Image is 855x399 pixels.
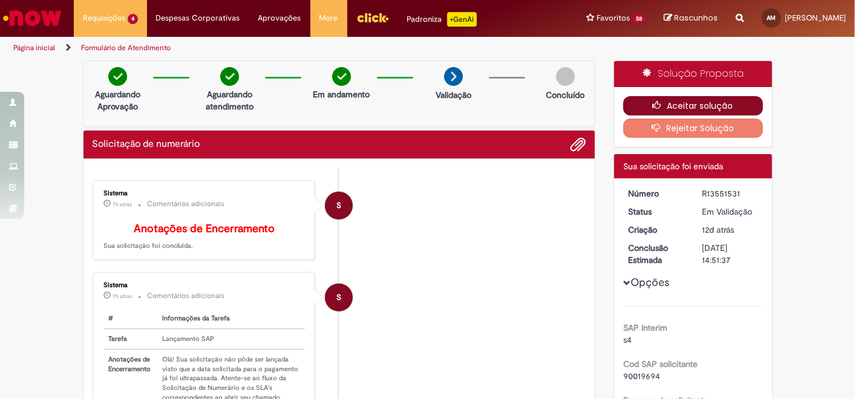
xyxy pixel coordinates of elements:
[447,12,477,27] p: +GenAi
[113,201,133,208] span: 7h atrás
[619,187,693,199] dt: Número
[325,284,353,311] div: System
[258,12,301,24] span: Aprovações
[703,206,759,218] div: Em Validação
[632,14,646,24] span: 58
[614,61,772,87] div: Solução Proposta
[104,282,306,289] div: Sistema
[108,67,127,86] img: check-circle-green.png
[597,12,630,24] span: Favoritos
[546,89,585,101] p: Concluído
[623,96,763,115] button: Aceitar solução
[148,291,225,301] small: Comentários adicionais
[9,37,561,59] ul: Trilhas de página
[785,13,846,23] span: [PERSON_NAME]
[619,224,693,236] dt: Criação
[556,67,575,86] img: img-circle-grey.png
[148,199,225,209] small: Comentários adicionais
[113,201,133,208] time: 30/09/2025 09:45:12
[703,224,735,235] time: 19/09/2025 16:10:56
[623,334,632,345] span: s4
[134,222,275,236] b: Anotações de Encerramento
[313,88,370,100] p: Em andamento
[319,12,338,24] span: More
[93,139,200,150] h2: Solicitação de numerário Histórico de tíquete
[220,67,239,86] img: check-circle-green.png
[623,358,698,369] b: Cod SAP solicitante
[200,88,259,112] p: Aguardando atendimento
[570,137,586,152] button: Adicionar anexos
[81,43,171,53] a: Formulário de Atendimento
[356,8,389,27] img: click_logo_yellow_360x200.png
[157,329,305,349] td: Lançamento SAP
[623,161,723,172] span: Sua solicitação foi enviada
[83,12,125,24] span: Requisições
[623,118,763,138] button: Rejeitar Solução
[104,223,306,251] p: Sua solicitação foi concluída.
[664,13,718,24] a: Rascunhos
[325,192,353,219] div: System
[104,190,306,197] div: Sistema
[619,206,693,218] dt: Status
[336,283,341,312] span: S
[13,43,55,53] a: Página inicial
[619,242,693,266] dt: Conclusão Estimada
[703,224,735,235] span: 12d atrás
[128,14,138,24] span: 4
[703,242,759,266] div: [DATE] 14:51:37
[623,322,667,333] b: SAP Interim
[113,293,133,300] span: 7h atrás
[104,309,158,329] th: #
[703,224,759,236] div: 19/09/2025 16:10:56
[157,309,305,329] th: Informações da Tarefa
[703,187,759,199] div: R13551531
[1,6,64,30] img: ServiceNow
[156,12,240,24] span: Despesas Corporativas
[336,191,341,220] span: S
[88,88,147,112] p: Aguardando Aprovação
[332,67,351,86] img: check-circle-green.png
[623,371,660,381] span: 90019694
[444,67,463,86] img: arrow-next.png
[436,89,471,101] p: Validação
[104,329,158,349] th: Tarefa
[674,12,718,24] span: Rascunhos
[767,14,776,22] span: AM
[407,12,477,27] div: Padroniza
